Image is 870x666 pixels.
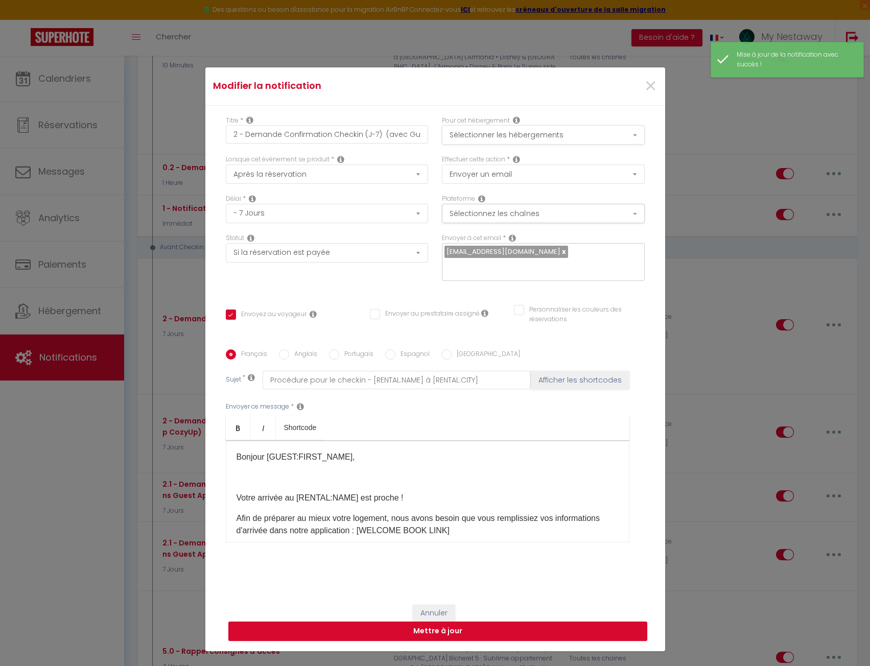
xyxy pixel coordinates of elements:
[509,234,516,242] i: Recipient
[531,371,629,389] button: Afficher les shortcodes
[442,204,645,223] button: Sélectionnez les chaînes
[228,622,647,641] button: Mettre à jour
[226,415,251,440] a: Bold
[442,116,510,126] label: Pour cet hébergement
[452,349,520,361] label: [GEOGRAPHIC_DATA]
[213,79,505,93] h4: Modifier la notification
[251,415,276,440] a: Italic
[478,195,485,203] i: Action Channel
[237,492,619,504] p: Votre arrivée au [RENTAL:NAME]​ est proche !
[446,247,560,256] span: [EMAIL_ADDRESS][DOMAIN_NAME]
[226,402,289,412] label: Envoyer ce message
[513,116,520,124] i: This Rental
[289,349,317,361] label: Anglais
[337,155,344,163] i: Event Occur
[339,349,373,361] label: Portugais
[310,310,317,318] i: Envoyer au voyageur
[442,194,475,204] label: Plateforme
[644,71,657,102] span: ×
[513,155,520,163] i: Action Type
[395,349,430,361] label: Espagnol
[246,116,253,124] i: Title
[442,233,501,243] label: Envoyer à cet email
[226,194,241,204] label: Délai
[8,4,39,35] button: Ouvrir le widget de chat LiveChat
[236,310,307,321] label: Envoyez au voyageur
[226,233,244,243] label: Statut
[644,76,657,98] button: Close
[442,155,505,164] label: Effectuer cette action
[247,234,254,242] i: Booking status
[237,512,619,537] p: Afin de préparer au mieux votre logement, nous avons besoin que vous remplissiez vos informations...
[236,349,267,361] label: Français
[481,309,488,317] i: Envoyer au prestataire si il est assigné
[442,125,645,145] button: Sélectionner les hébergements
[737,50,853,69] div: Mise à jour de la notification avec succès !
[226,155,330,164] label: Lorsque cet événement se produit
[226,116,239,126] label: Titre
[276,415,325,440] a: Shortcode
[226,375,241,386] label: Sujet
[413,605,455,622] button: Annuler
[248,373,255,382] i: Subject
[237,451,619,463] p: Bonjour [GUEST:FIRST_NAME],
[297,402,304,411] i: Message
[249,195,256,203] i: Action Time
